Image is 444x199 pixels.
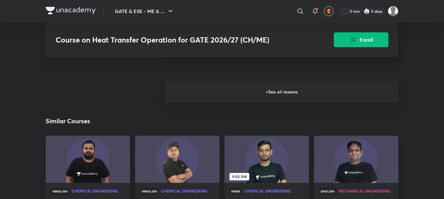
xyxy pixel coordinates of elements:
span: Chemical Engineering [72,189,125,193]
button: Enroll [334,32,388,47]
a: new-thumbnail [46,136,130,183]
img: Company Logo [46,7,96,14]
a: Chemical Engineering [72,189,125,193]
span: Chemical Engineering [161,189,215,193]
button: avatar [324,6,334,16]
span: 9:00 PM [229,173,249,180]
a: new-thumbnail [135,136,220,183]
span: Mechanical Engineering [339,189,393,193]
span: Hindi [229,188,242,195]
a: Chemical Engineering [244,189,304,193]
a: Chemical Engineering [161,189,215,193]
img: Manasi Raut [388,6,398,16]
a: new-thumbnail9:00 PM [224,136,309,183]
h3: Course on Heat Transfer Operation for GATE 2026/27 (CH/ME) [56,35,299,44]
a: new-thumbnail [314,136,398,183]
span: Hinglish [140,188,159,195]
a: Mechanical Engineering [339,189,393,193]
button: GATE & ESE - ME & ... [111,5,178,17]
a: Company Logo [46,7,96,16]
img: new-thumbnail [224,135,310,183]
h6: + See all lessons [165,81,398,103]
span: Hinglish [51,188,69,195]
img: streak [364,8,370,14]
span: English [319,188,336,195]
img: new-thumbnail [313,135,399,183]
h2: Similar Courses [46,116,90,126]
img: new-thumbnail [134,135,220,183]
span: Chemical Engineering [244,189,304,193]
img: avatar [326,8,332,14]
img: new-thumbnail [45,135,131,183]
